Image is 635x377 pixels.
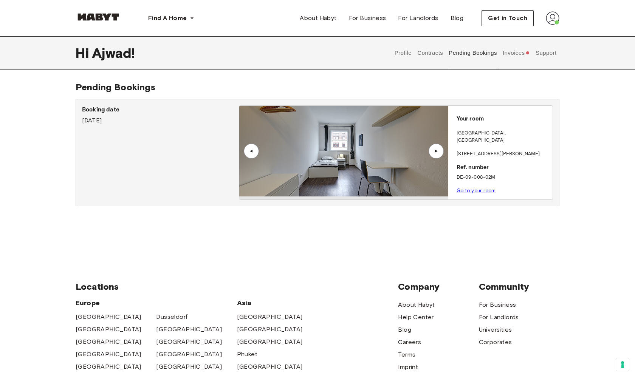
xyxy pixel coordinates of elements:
[398,325,411,334] a: Blog
[82,105,239,114] p: Booking date
[479,300,516,309] a: For Business
[156,312,187,321] a: Dusseldorf
[479,338,512,347] a: Corporates
[237,337,303,346] a: [GEOGRAPHIC_DATA]
[457,130,550,144] p: [GEOGRAPHIC_DATA] , [GEOGRAPHIC_DATA]
[76,312,141,321] a: [GEOGRAPHIC_DATA]
[76,325,141,334] a: [GEOGRAPHIC_DATA]
[479,313,519,322] a: For Landlords
[76,82,155,93] span: Pending Bookings
[76,13,121,21] img: Habyt
[444,11,470,26] a: Blog
[457,188,496,193] a: Go to your room
[76,281,398,292] span: Locations
[76,45,92,61] span: Hi
[482,10,534,26] button: Get in Touch
[237,298,317,307] span: Asia
[398,338,421,347] a: Careers
[398,363,418,372] a: Imprint
[398,350,415,359] a: Terms
[92,45,135,61] span: Ajwad !
[156,325,222,334] a: [GEOGRAPHIC_DATA]
[502,36,531,70] button: Invoices
[76,362,141,371] a: [GEOGRAPHIC_DATA]
[148,14,187,23] span: Find A Home
[294,11,342,26] a: About Habyt
[142,11,200,26] button: Find A Home
[156,362,222,371] a: [GEOGRAPHIC_DATA]
[534,36,558,70] button: Support
[239,106,448,196] img: Image of the room
[479,281,559,292] span: Community
[156,337,222,346] a: [GEOGRAPHIC_DATA]
[82,105,239,125] div: [DATE]
[300,14,336,23] span: About Habyt
[343,11,392,26] a: For Business
[448,36,498,70] button: Pending Bookings
[417,36,444,70] button: Contracts
[398,14,438,23] span: For Landlords
[398,313,434,322] a: Help Center
[248,149,255,153] div: ▲
[392,11,444,26] a: For Landlords
[237,362,303,371] a: [GEOGRAPHIC_DATA]
[156,350,222,359] a: [GEOGRAPHIC_DATA]
[457,174,550,181] p: DE-09-008-02M
[237,325,303,334] a: [GEOGRAPHIC_DATA]
[392,36,559,70] div: user profile tabs
[393,36,413,70] button: Profile
[457,150,550,158] p: [STREET_ADDRESS][PERSON_NAME]
[237,312,303,321] a: [GEOGRAPHIC_DATA]
[457,115,550,124] p: Your room
[76,350,141,359] a: [GEOGRAPHIC_DATA]
[398,300,435,309] a: About Habyt
[349,14,386,23] span: For Business
[479,325,512,334] a: Universities
[616,358,629,371] button: Your consent preferences for tracking technologies
[457,164,550,172] p: Ref. number
[546,11,559,25] img: avatar
[76,337,141,346] a: [GEOGRAPHIC_DATA]
[451,14,464,23] span: Blog
[237,350,257,359] a: Phuket
[488,14,527,23] span: Get in Touch
[432,149,440,153] div: ▲
[76,298,237,307] span: Europe
[398,281,479,292] span: Company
